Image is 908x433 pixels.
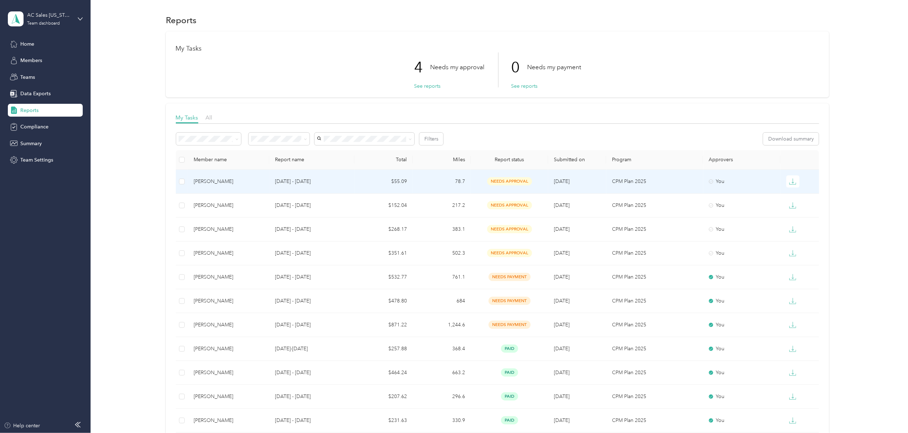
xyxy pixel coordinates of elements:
[606,361,703,385] td: CPM Plan 2025
[489,297,531,305] span: needs payment
[354,337,413,361] td: $257.88
[275,202,349,209] p: [DATE] - [DATE]
[206,114,213,121] span: All
[606,194,703,218] td: CPM Plan 2025
[20,40,34,48] span: Home
[194,157,264,163] div: Member name
[612,369,697,377] p: CPM Plan 2025
[194,178,264,185] div: [PERSON_NAME]
[606,150,703,170] th: Program
[554,346,570,352] span: [DATE]
[20,90,51,97] span: Data Exports
[554,226,570,232] span: [DATE]
[194,273,264,281] div: [PERSON_NAME]
[606,265,703,289] td: CPM Plan 2025
[763,133,819,145] button: Download summary
[354,409,413,433] td: $231.63
[20,73,35,81] span: Teams
[194,321,264,329] div: [PERSON_NAME]
[194,369,264,377] div: [PERSON_NAME]
[612,225,697,233] p: CPM Plan 2025
[709,321,775,329] div: You
[269,150,354,170] th: Report name
[709,417,775,424] div: You
[275,273,349,281] p: [DATE] - [DATE]
[709,225,775,233] div: You
[354,241,413,265] td: $351.61
[554,393,570,399] span: [DATE]
[554,250,570,256] span: [DATE]
[354,289,413,313] td: $478.80
[709,297,775,305] div: You
[606,241,703,265] td: CPM Plan 2025
[554,274,570,280] span: [DATE]
[413,409,471,433] td: 330.9
[275,345,349,353] p: [DATE]-[DATE]
[606,385,703,409] td: CPM Plan 2025
[554,298,570,304] span: [DATE]
[176,45,820,52] h1: My Tasks
[606,313,703,337] td: CPM Plan 2025
[612,297,697,305] p: CPM Plan 2025
[487,177,532,185] span: needs approval
[612,202,697,209] p: CPM Plan 2025
[548,150,606,170] th: Submitted on
[554,202,570,208] span: [DATE]
[275,393,349,401] p: [DATE] - [DATE]
[554,370,570,376] span: [DATE]
[4,422,40,429] button: Help center
[430,63,484,72] p: Needs my approval
[709,202,775,209] div: You
[511,82,537,90] button: See reports
[419,133,443,145] button: Filters
[360,157,407,163] div: Total
[413,337,471,361] td: 368.4
[709,369,775,377] div: You
[413,313,471,337] td: 1,244.6
[501,392,518,401] span: paid
[554,178,570,184] span: [DATE]
[418,157,465,163] div: Miles
[709,178,775,185] div: You
[20,156,53,164] span: Team Settings
[487,225,532,233] span: needs approval
[194,417,264,424] div: [PERSON_NAME]
[703,150,781,170] th: Approvers
[413,265,471,289] td: 761.1
[501,368,518,377] span: paid
[413,289,471,313] td: 684
[606,170,703,194] td: CPM Plan 2025
[354,361,413,385] td: $464.24
[194,297,264,305] div: [PERSON_NAME]
[606,289,703,313] td: CPM Plan 2025
[194,225,264,233] div: [PERSON_NAME]
[489,273,531,281] span: needs payment
[612,249,697,257] p: CPM Plan 2025
[489,321,531,329] span: needs payment
[511,52,527,82] p: 0
[354,218,413,241] td: $268.17
[554,417,570,423] span: [DATE]
[868,393,908,433] iframe: Everlance-gr Chat Button Frame
[354,194,413,218] td: $152.04
[709,273,775,281] div: You
[414,52,430,82] p: 4
[188,150,269,170] th: Member name
[275,178,349,185] p: [DATE] - [DATE]
[413,218,471,241] td: 383.1
[354,313,413,337] td: $871.22
[527,63,581,72] p: Needs my payment
[413,385,471,409] td: 296.6
[275,225,349,233] p: [DATE] - [DATE]
[166,16,197,24] h1: Reports
[501,345,518,353] span: paid
[275,321,349,329] p: [DATE] - [DATE]
[487,249,532,257] span: needs approval
[606,218,703,241] td: CPM Plan 2025
[20,57,42,64] span: Members
[413,241,471,265] td: 502.3
[709,249,775,257] div: You
[354,265,413,289] td: $532.77
[476,157,542,163] span: Report status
